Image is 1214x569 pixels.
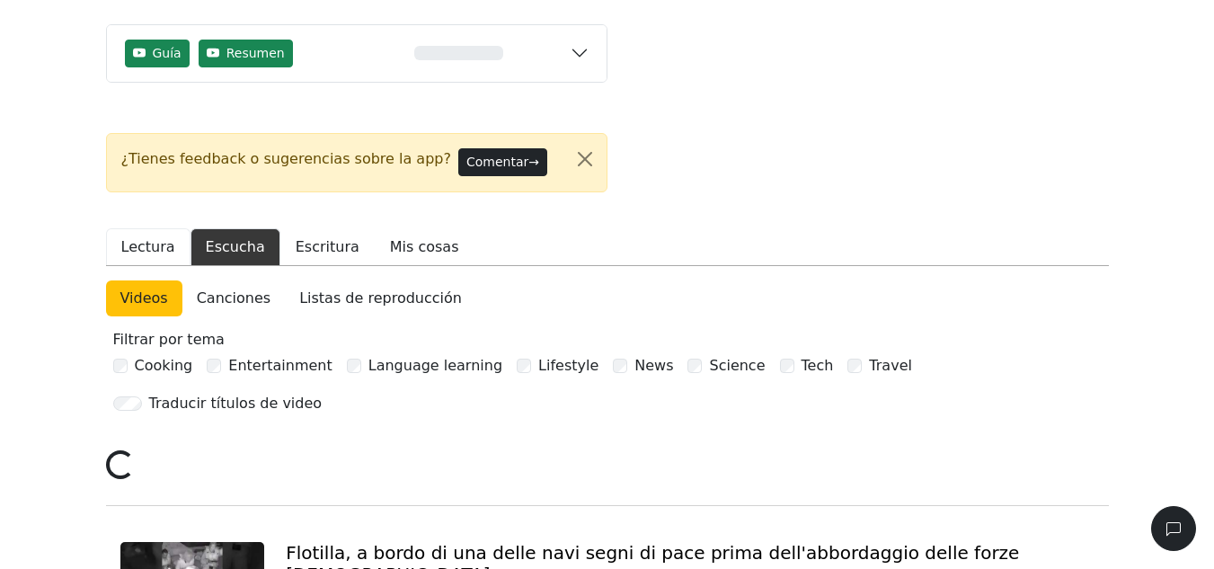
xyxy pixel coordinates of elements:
[563,134,607,184] button: Close alert
[149,393,323,414] div: Traducir títulos de video
[106,228,191,266] button: Lectura
[538,355,598,377] label: Lifestyle
[135,355,193,377] label: Cooking
[125,40,190,67] button: Guía
[121,148,451,170] span: ¿Tienes feedback o sugerencias sobre la app?
[869,355,912,377] label: Travel
[802,355,834,377] label: Tech
[368,355,502,377] label: Language learning
[113,331,1102,348] h6: Filtrar por tema
[634,355,673,377] label: News
[285,280,476,316] a: Listas de reproducción
[191,228,280,266] button: Escucha
[226,44,285,63] span: Resumen
[107,25,607,82] button: GuíaResumen
[458,148,547,176] button: Comentar→
[106,280,182,316] a: Videos
[153,44,182,63] span: Guía
[182,280,285,316] a: Canciones
[280,228,375,266] button: Escritura
[228,355,332,377] label: Entertainment
[375,228,474,266] button: Mis cosas
[199,40,293,67] button: Resumen
[709,355,765,377] label: Science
